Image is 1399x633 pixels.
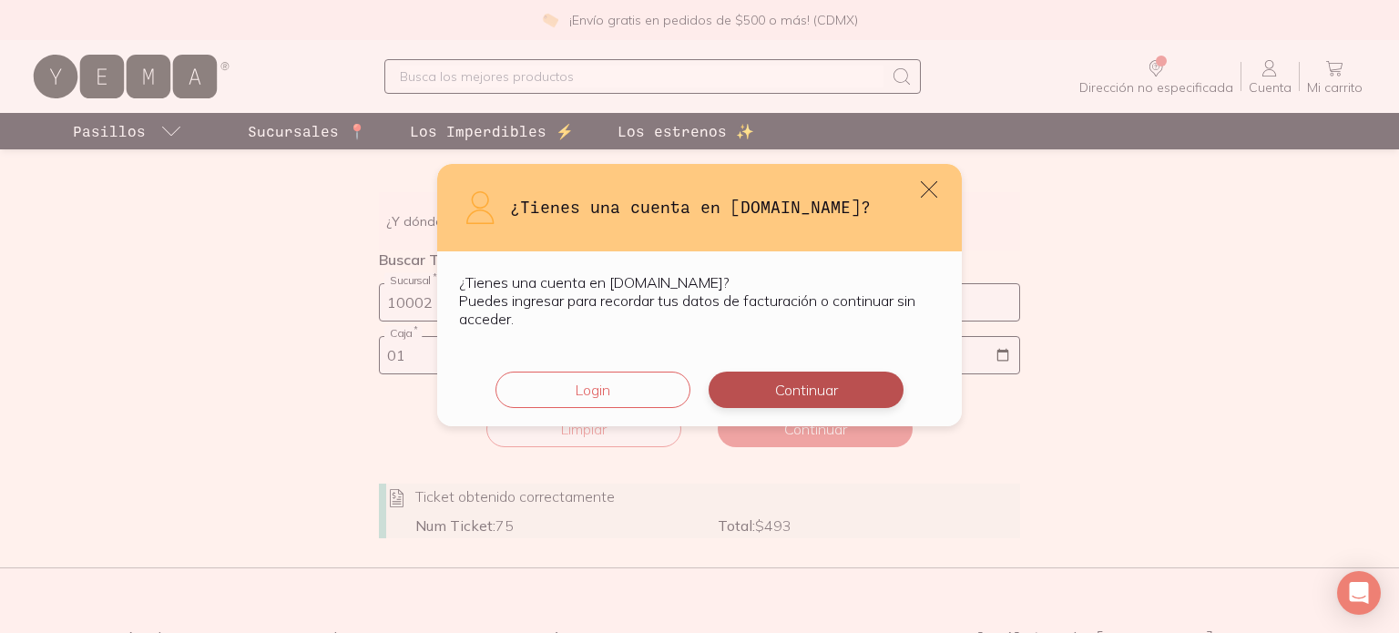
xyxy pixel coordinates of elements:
[709,372,904,408] button: Continuar
[495,372,690,408] button: Login
[510,195,940,219] h3: ¿Tienes una cuenta en [DOMAIN_NAME]?
[459,273,940,328] p: ¿Tienes una cuenta en [DOMAIN_NAME]? Puedes ingresar para recordar tus datos de facturación o con...
[437,164,962,426] div: default
[1337,571,1381,615] div: Open Intercom Messenger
